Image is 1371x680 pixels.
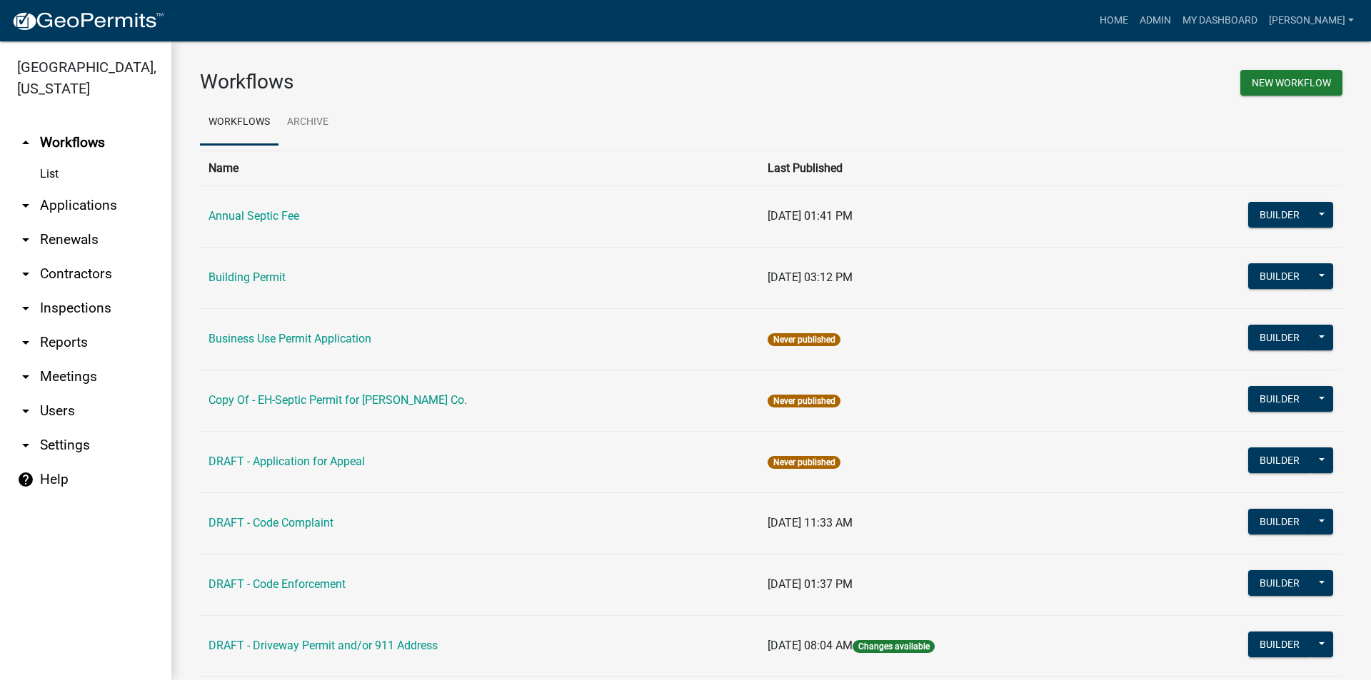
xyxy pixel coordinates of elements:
button: Builder [1248,263,1311,289]
h3: Workflows [200,70,760,94]
i: arrow_drop_down [17,368,34,385]
button: Builder [1248,631,1311,657]
a: Home [1094,7,1134,34]
button: Builder [1248,570,1311,596]
a: [PERSON_NAME] [1263,7,1360,34]
i: arrow_drop_down [17,300,34,317]
a: DRAFT - Driveway Permit and/or 911 Address [209,639,438,652]
button: Builder [1248,509,1311,534]
a: Copy Of - EH-Septic Permit for [PERSON_NAME] Co. [209,393,467,407]
i: arrow_drop_down [17,402,34,420]
span: Never published [768,395,840,407]
i: arrow_drop_down [17,265,34,283]
i: help [17,471,34,488]
button: Builder [1248,386,1311,412]
th: Last Published [759,151,1132,186]
span: Never published [768,456,840,469]
i: arrow_drop_down [17,437,34,454]
th: Name [200,151,759,186]
a: Business Use Permit Application [209,332,371,345]
span: [DATE] 08:04 AM [768,639,853,652]
a: Archive [278,100,337,146]
span: Never published [768,333,840,346]
i: arrow_drop_down [17,197,34,214]
button: Builder [1248,447,1311,473]
i: arrow_drop_up [17,134,34,151]
button: Builder [1248,325,1311,350]
a: DRAFT - Code Enforcement [209,577,346,591]
i: arrow_drop_down [17,231,34,248]
a: DRAFT - Code Complaint [209,516,333,529]
a: My Dashboard [1177,7,1263,34]
span: [DATE] 01:41 PM [768,209,853,223]
button: Builder [1248,202,1311,228]
a: Building Permit [209,270,286,284]
a: Workflows [200,100,278,146]
i: arrow_drop_down [17,334,34,351]
button: New Workflow [1240,70,1342,96]
a: DRAFT - Application for Appeal [209,455,365,468]
span: [DATE] 11:33 AM [768,516,853,529]
a: Annual Septic Fee [209,209,299,223]
span: Changes available [853,640,934,653]
a: Admin [1134,7,1177,34]
span: [DATE] 03:12 PM [768,270,853,284]
span: [DATE] 01:37 PM [768,577,853,591]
